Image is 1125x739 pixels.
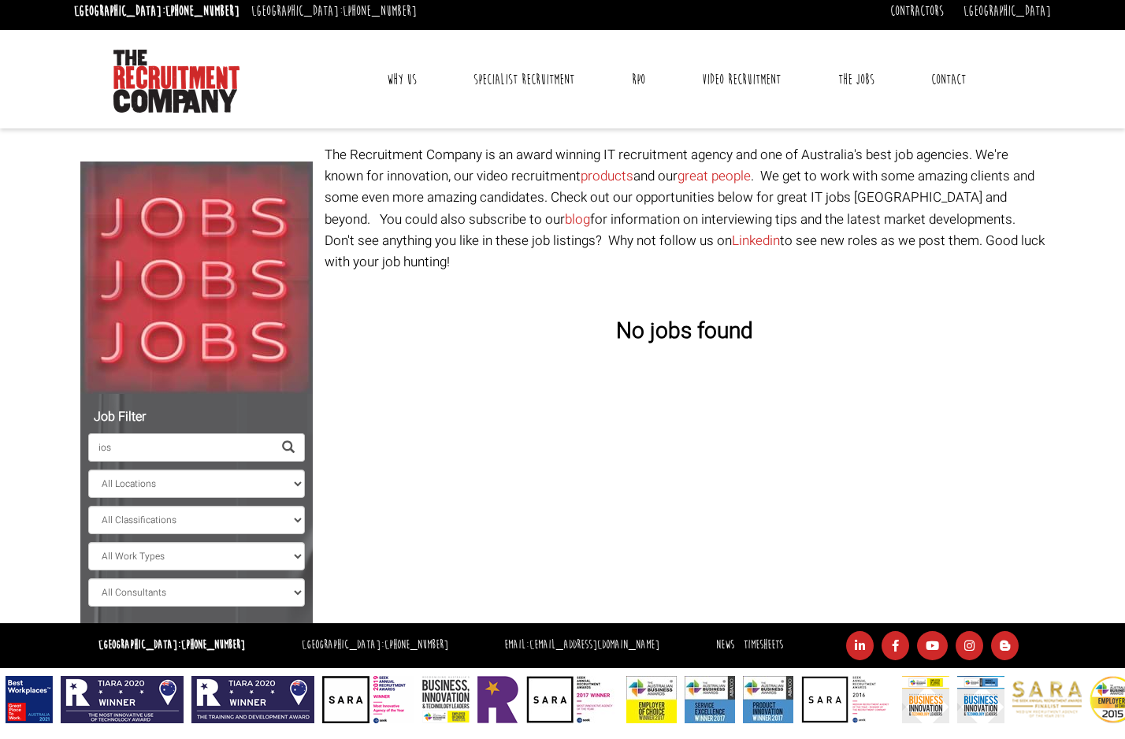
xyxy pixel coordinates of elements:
[165,2,239,20] a: [PHONE_NUMBER]
[98,637,245,652] strong: [GEOGRAPHIC_DATA]:
[565,210,590,229] a: blog
[113,50,239,113] img: The Recruitment Company
[826,60,886,99] a: The Jobs
[716,637,734,652] a: News
[325,320,1045,344] h3: No jobs found
[890,2,944,20] a: Contractors
[80,162,313,394] img: Jobs, Jobs, Jobs
[581,166,633,186] a: products
[963,2,1051,20] a: [GEOGRAPHIC_DATA]
[384,637,448,652] a: [PHONE_NUMBER]
[181,637,245,652] a: [PHONE_NUMBER]
[744,637,783,652] a: Timesheets
[298,634,452,657] li: [GEOGRAPHIC_DATA]:
[500,634,663,657] li: Email:
[690,60,793,99] a: Video Recruitment
[732,231,780,251] a: Linkedin
[919,60,978,99] a: Contact
[529,637,659,652] a: [EMAIL_ADDRESS][DOMAIN_NAME]
[343,2,417,20] a: [PHONE_NUMBER]
[88,433,273,462] input: Search
[375,60,429,99] a: Why Us
[325,144,1045,273] p: The Recruitment Company is an award winning IT recruitment agency and one of Australia's best job...
[462,60,586,99] a: Specialist Recruitment
[88,410,305,425] h5: Job Filter
[620,60,657,99] a: RPO
[678,166,751,186] a: great people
